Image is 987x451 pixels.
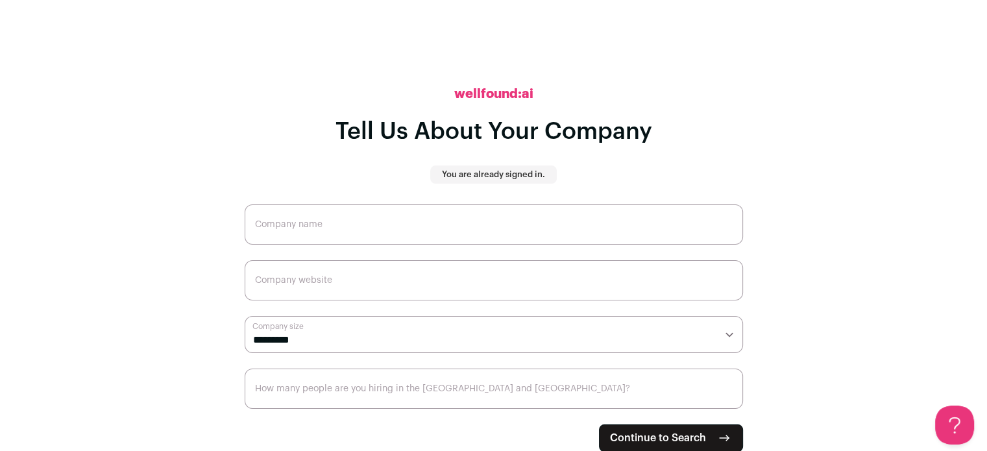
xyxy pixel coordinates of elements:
h2: wellfound:ai [454,85,533,103]
input: Company website [245,260,743,300]
input: How many people are you hiring in the US and Canada? [245,369,743,409]
input: Company name [245,204,743,245]
span: Continue to Search [610,430,706,446]
p: You are already signed in. [442,169,545,180]
iframe: Toggle Customer Support [935,406,974,445]
h1: Tell Us About Your Company [335,119,652,145]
